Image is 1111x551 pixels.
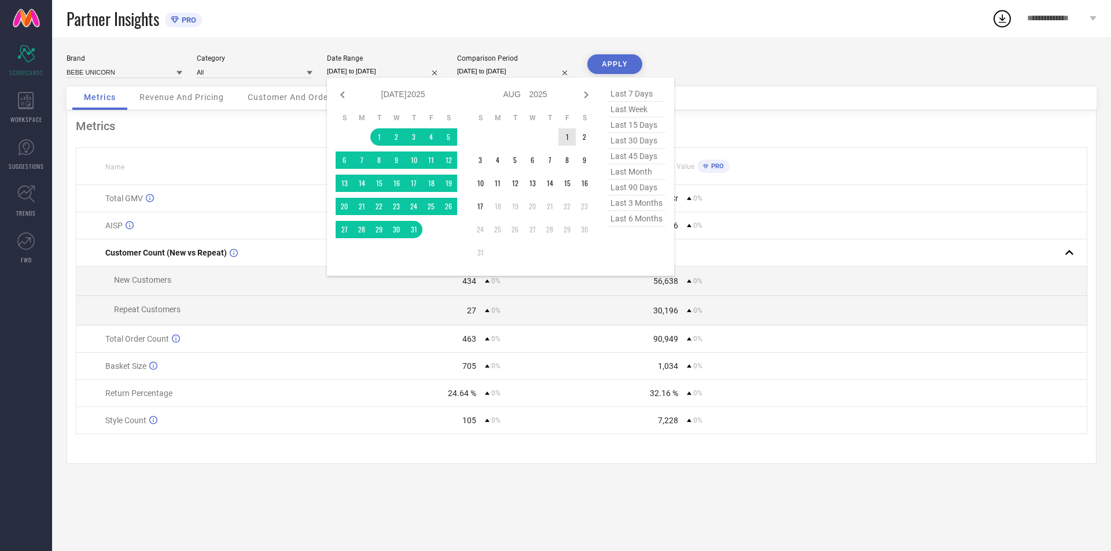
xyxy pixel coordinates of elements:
span: WORKSPACE [10,115,42,124]
td: Thu Aug 07 2025 [541,151,558,169]
td: Thu Jul 24 2025 [405,198,422,215]
span: Customer And Orders [248,93,336,102]
td: Tue Jul 01 2025 [370,128,388,146]
span: 0% [693,221,702,230]
td: Sun Jul 06 2025 [336,151,353,169]
button: APPLY [587,54,642,74]
td: Tue Jul 15 2025 [370,175,388,192]
div: 705 [462,361,476,371]
span: 0% [693,306,702,315]
span: 0% [693,335,702,343]
td: Tue Aug 05 2025 [506,151,524,169]
span: 0% [491,416,501,424]
input: Select date range [327,65,443,77]
th: Monday [353,113,370,123]
span: last 3 months [608,195,665,211]
div: 7,228 [658,416,678,425]
td: Thu Jul 10 2025 [405,151,422,169]
td: Sat Aug 09 2025 [576,151,593,169]
th: Tuesday [370,113,388,123]
td: Thu Aug 14 2025 [541,175,558,192]
div: Metrics [76,119,1087,133]
td: Sun Aug 17 2025 [472,198,489,215]
span: last month [608,164,665,180]
td: Wed Aug 27 2025 [524,221,541,238]
div: Comparison Period [457,54,573,62]
div: 105 [462,416,476,425]
td: Fri Jul 04 2025 [422,128,440,146]
span: 0% [693,389,702,397]
td: Wed Jul 16 2025 [388,175,405,192]
td: Sat Jul 12 2025 [440,151,457,169]
td: Sat Aug 30 2025 [576,221,593,238]
th: Thursday [405,113,422,123]
td: Wed Aug 13 2025 [524,175,541,192]
span: SCORECARDS [9,68,43,77]
span: Revenue And Pricing [139,93,224,102]
td: Mon Jul 21 2025 [353,198,370,215]
th: Friday [422,113,440,123]
td: Thu Jul 03 2025 [405,128,422,146]
span: Total Order Count [105,334,169,343]
td: Tue Aug 26 2025 [506,221,524,238]
th: Friday [558,113,576,123]
span: Customer Count (New vs Repeat) [105,248,227,257]
td: Mon Aug 18 2025 [489,198,506,215]
span: 0% [491,277,501,285]
span: Style Count [105,416,146,425]
div: 90,949 [653,334,678,343]
td: Mon Aug 25 2025 [489,221,506,238]
td: Sat Jul 19 2025 [440,175,457,192]
span: Metrics [84,93,116,102]
span: 0% [693,194,702,202]
span: last week [608,102,665,117]
td: Sun Jul 27 2025 [336,221,353,238]
td: Thu Jul 31 2025 [405,221,422,238]
span: FWD [21,256,32,264]
div: 30,196 [653,306,678,315]
div: 463 [462,334,476,343]
div: 1,034 [658,361,678,371]
input: Select comparison period [457,65,573,77]
div: 434 [462,276,476,286]
span: 0% [491,389,501,397]
td: Fri Aug 22 2025 [558,198,576,215]
span: 0% [693,277,702,285]
span: Return Percentage [105,389,172,398]
div: 56,638 [653,276,678,286]
td: Mon Jul 14 2025 [353,175,370,192]
td: Fri Jul 18 2025 [422,175,440,192]
div: Date Range [327,54,443,62]
td: Tue Jul 29 2025 [370,221,388,238]
td: Wed Aug 06 2025 [524,151,541,169]
span: Partner Insights [67,7,159,31]
span: PRO [179,16,196,24]
span: last 30 days [608,133,665,149]
td: Thu Aug 21 2025 [541,198,558,215]
div: 32.16 % [650,389,678,398]
th: Saturday [440,113,457,123]
div: Next month [579,88,593,102]
span: Repeat Customers [114,305,181,314]
th: Wednesday [524,113,541,123]
div: 24.64 % [448,389,476,398]
td: Tue Jul 08 2025 [370,151,388,169]
span: 0% [693,362,702,370]
th: Sunday [336,113,353,123]
td: Sat Aug 16 2025 [576,175,593,192]
th: Thursday [541,113,558,123]
th: Tuesday [506,113,524,123]
div: Brand [67,54,182,62]
th: Monday [489,113,506,123]
span: last 6 months [608,211,665,227]
span: 0% [491,335,501,343]
span: New Customers [114,275,171,284]
td: Sun Aug 03 2025 [472,151,489,169]
td: Tue Aug 12 2025 [506,175,524,192]
span: Name [105,163,124,171]
span: PRO [708,162,724,170]
span: last 45 days [608,149,665,164]
span: 0% [693,416,702,424]
td: Wed Aug 20 2025 [524,198,541,215]
td: Tue Aug 19 2025 [506,198,524,215]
